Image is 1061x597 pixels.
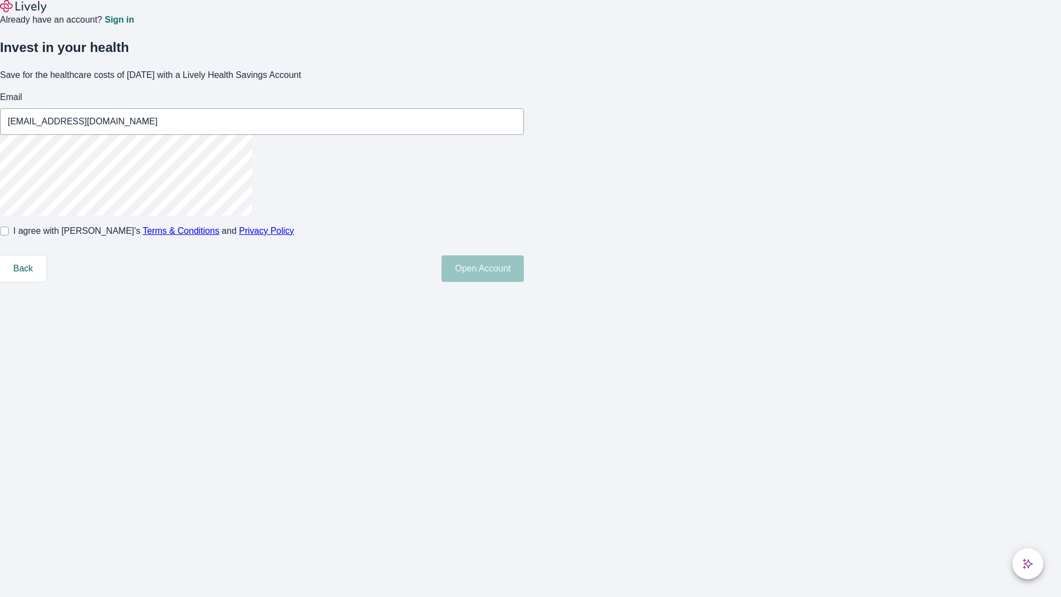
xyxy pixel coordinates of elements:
[1012,548,1043,579] button: chat
[143,226,219,235] a: Terms & Conditions
[104,15,134,24] a: Sign in
[239,226,295,235] a: Privacy Policy
[1022,558,1033,569] svg: Lively AI Assistant
[13,224,294,238] span: I agree with [PERSON_NAME]’s and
